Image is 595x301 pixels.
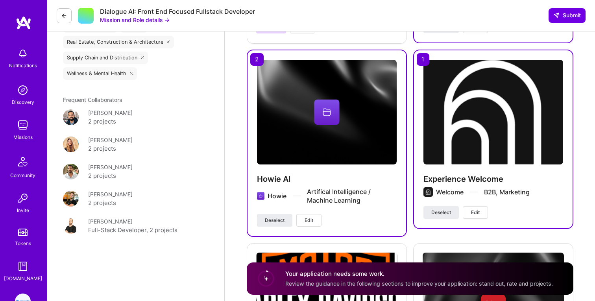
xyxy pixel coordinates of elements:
div: Community [10,171,35,179]
div: [PERSON_NAME] [88,217,133,225]
img: Community [13,152,32,171]
img: User Avatar [63,218,79,234]
i: icon Close [130,72,133,75]
a: User Avatar[PERSON_NAME]2 projects [63,136,209,153]
div: 2 projects [88,117,116,126]
a: User Avatar[PERSON_NAME]Full-Stack Developer, 2 projects [63,217,209,235]
h4: Experience Welcome [423,174,563,184]
div: [PERSON_NAME] [88,163,133,171]
div: 2 projects [88,171,116,181]
img: teamwork [15,117,31,133]
button: Submit [549,8,586,22]
span: Deselect [431,209,451,216]
i: icon SendLight [553,12,560,18]
div: [PERSON_NAME] [88,109,133,117]
div: Welcome B2B, Marketing [436,188,530,196]
img: Company logo [423,187,433,197]
button: Edit [463,206,488,219]
a: User Avatar[PERSON_NAME]2 projects [63,163,209,181]
button: Mission and Role details → [100,16,170,24]
span: Deselect [265,217,285,224]
img: guide book [15,259,31,274]
img: cover [257,60,397,164]
a: User Avatar[PERSON_NAME]2 projects [63,109,209,126]
img: bell [15,46,31,61]
button: Deselect [257,214,292,227]
img: User Avatar [63,109,79,125]
button: Edit [296,214,322,227]
div: Real Estate, Construction & Architecture [63,36,174,48]
div: Supply Chain and Distribution [63,52,148,64]
i: icon Close [167,41,170,44]
img: logo [16,16,31,30]
h4: Howie AI [257,174,397,184]
span: Edit [305,217,313,224]
div: 2 projects [88,198,116,208]
span: Frequent Collaborators [63,96,122,103]
span: Review the guidance in the following sections to improve your application: stand out, rate and pr... [285,280,553,287]
div: [PERSON_NAME] [88,190,133,198]
div: 2 projects [88,144,116,153]
img: tokens [18,229,28,236]
img: User Avatar [63,137,79,152]
button: Deselect [423,206,459,219]
div: Howie Artifical Intelligence / Machine Learning [268,187,396,205]
div: [PERSON_NAME] [88,136,133,144]
div: Invite [17,206,29,214]
div: Tokens [15,239,31,247]
div: Notifications [9,61,37,70]
div: Wellness & Mental Health [63,67,137,80]
span: Edit [471,209,480,216]
div: Missions [13,133,33,141]
div: Dialogue AI: Front End Focused Fullstack Developer [100,7,255,16]
img: divider [470,192,478,192]
img: discovery [15,82,31,98]
span: Submit [553,11,581,19]
img: Invite [15,190,31,206]
i: icon LeftArrowDark [61,13,67,19]
div: Discovery [12,98,34,106]
img: Experience Welcome [423,60,563,164]
div: [DOMAIN_NAME] [4,274,42,283]
img: Company logo [257,191,265,201]
img: User Avatar [63,164,79,179]
div: Full-Stack Developer, 2 projects [88,225,177,235]
img: User Avatar [63,191,79,207]
h4: Your application needs some work. [285,270,553,278]
a: User Avatar[PERSON_NAME]2 projects [63,190,209,208]
i: icon Close [141,56,144,59]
